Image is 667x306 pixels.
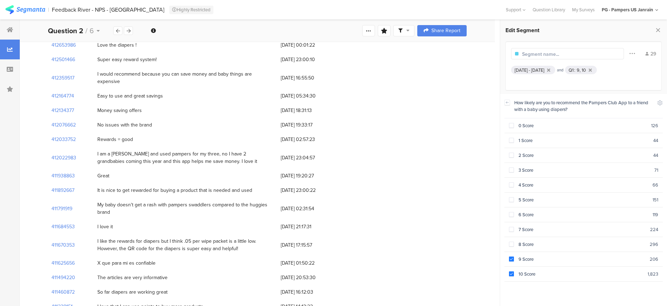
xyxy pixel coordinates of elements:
div: 44 [653,152,658,159]
div: My baby doesn't get a rash with pampers swaddlers compared to the huggies brand [97,201,274,216]
div: 71 [654,167,658,173]
div: 1,823 [648,271,658,277]
div: 0 Score [514,122,651,129]
span: [DATE] 18:31:13 [281,107,337,114]
section: 411938863 [51,172,75,180]
div: 5 Score [514,196,653,203]
section: 412501466 [51,56,75,63]
span: Edit Segment [505,26,539,34]
div: and [555,67,565,73]
span: [DATE] 23:04:57 [281,154,337,161]
div: Support [506,4,526,15]
div: 4 Score [514,182,653,188]
div: Q1 [569,67,574,73]
span: [DATE] 02:57:23 [281,136,337,143]
div: 10 Score [514,271,648,277]
section: 412359517 [51,74,74,82]
span: [DATE] 01:50:22 [281,259,337,267]
div: X que para mi es confiable [97,259,156,267]
div: 44 [653,137,658,144]
section: 412653986 [51,41,76,49]
div: Easy to use and great savings [97,92,163,100]
section: 411791919 [51,205,72,212]
div: I like the rewards for diapers but I think .05 per wipe packet is a little low. However, the QR c... [97,237,274,252]
div: I love it [97,223,113,230]
div: It is nice to get rewarded for buying a product that is needed and used [97,187,252,194]
div: 8 Score [514,241,650,248]
section: 411684553 [51,223,75,230]
span: 6 [90,25,94,36]
div: 9, 10 [577,67,586,73]
span: [DATE] 05:34:30 [281,92,337,100]
input: Segment name... [522,51,583,58]
b: Question 2 [48,25,83,36]
span: [DATE] 19:33:17 [281,121,337,129]
span: [DATE] 23:00:10 [281,56,337,63]
section: 411670353 [51,241,75,249]
div: 224 [650,226,658,233]
div: How likely are you to recommend the Pampers Club App to a friend with a baby using diapers? [514,99,653,113]
div: 6 Score [514,211,653,218]
span: [DATE] 19:20:27 [281,172,337,180]
div: Rewards = good [97,136,133,143]
section: 412022983 [51,154,76,161]
section: 412134377 [51,107,74,114]
a: Question Library [529,6,569,13]
div: No issues with the brand [97,121,152,129]
div: Great [97,172,109,180]
div: Highly Restricted [169,6,213,14]
div: The articles are very informative [97,274,168,281]
span: / [85,25,87,36]
div: 126 [651,122,658,129]
section: 411494220 [51,274,75,281]
div: 7 Score [514,226,650,233]
div: 3 Score [514,167,654,173]
div: So far diapers are working great [97,288,168,296]
section: 411625656 [51,259,75,267]
span: [DATE] 16:12:03 [281,288,337,296]
div: Super easy reward system! [97,56,157,63]
section: 411892667 [51,187,74,194]
div: 2 Score [514,152,653,159]
section: 412164774 [51,92,74,100]
div: I am a [PERSON_NAME] and used pampers for my three, no I have 2 grandbabies coming this year and ... [97,150,274,165]
span: [DATE] 00:01:22 [281,41,337,49]
div: 1 Score [514,137,653,144]
span: Share Report [431,28,460,33]
section: 411460872 [51,288,75,296]
div: [DATE] - [DATE] [515,67,544,73]
div: Love the diapers ! [97,41,137,49]
div: 66 [653,182,658,188]
span: [DATE] 16:55:50 [281,74,337,82]
span: [DATE] 20:53:30 [281,274,337,281]
div: I would recommend because you can save money and baby things are expensive [97,70,274,85]
div: 151 [653,196,658,203]
div: 9 Score [514,256,650,263]
span: [DATE] 17:15:57 [281,241,337,249]
section: 412033752 [51,136,76,143]
span: [DATE] 21:17:31 [281,223,337,230]
section: 412076662 [51,121,76,129]
div: | [48,6,49,14]
span: [DATE] 02:31:54 [281,205,337,212]
div: Feedback River - NPS - [GEOGRAPHIC_DATA] [52,6,164,13]
div: PG - Pampers US Janrain [602,6,653,13]
div: 119 [653,211,658,218]
div: : [574,67,577,73]
div: Money saving offers [97,107,142,114]
img: segmanta logo [5,5,45,14]
div: 206 [650,256,658,263]
span: [DATE] 23:00:22 [281,187,337,194]
div: 296 [650,241,658,248]
div: 29 [645,50,656,58]
a: My Surveys [569,6,598,13]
